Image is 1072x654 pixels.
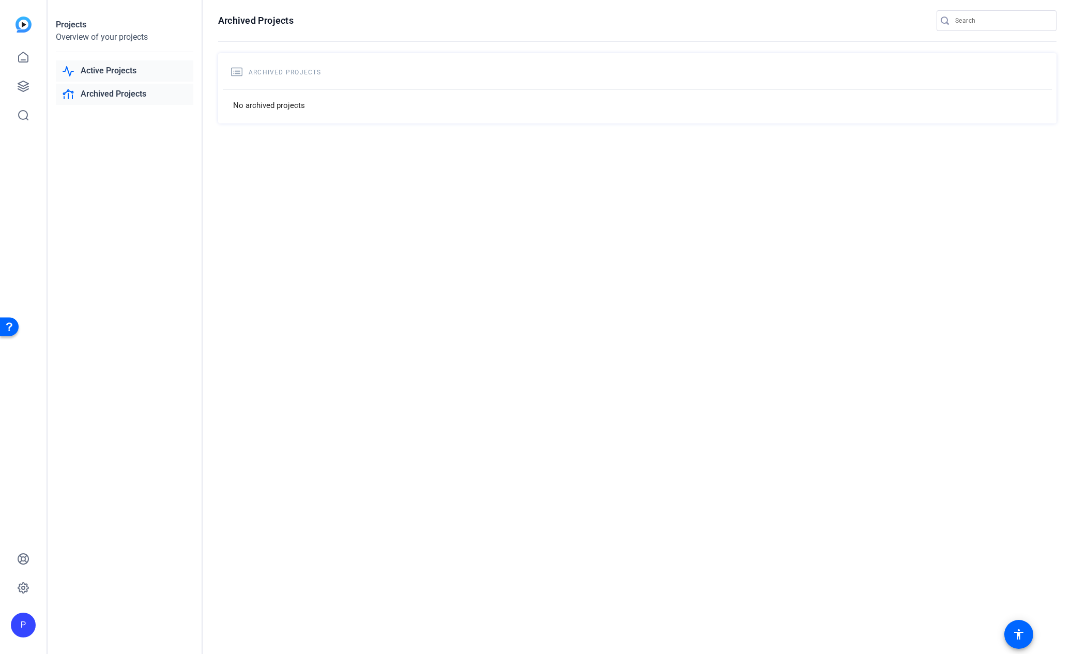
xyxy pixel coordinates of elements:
[56,19,193,31] div: Projects
[16,17,32,33] img: blue-gradient.svg
[1013,628,1025,641] mat-icon: accessibility
[11,613,36,637] div: P
[223,89,1052,122] div: No archived projects
[231,66,1044,79] h2: Archived Projects
[955,14,1048,27] input: Search
[56,31,193,43] div: Overview of your projects
[56,84,193,105] a: Archived Projects
[56,60,193,82] a: Active Projects
[218,14,294,27] h1: Archived Projects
